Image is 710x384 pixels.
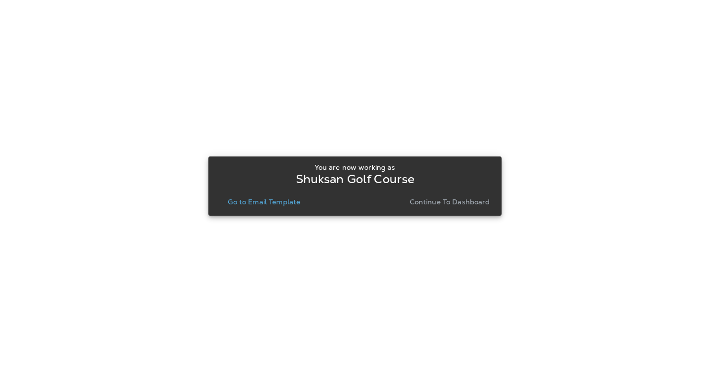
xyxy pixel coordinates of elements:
p: Go to Email Template [228,198,300,206]
p: Shuksan Golf Course [296,175,415,183]
p: Continue to Dashboard [410,198,490,206]
button: Go to Email Template [224,195,304,209]
button: Continue to Dashboard [406,195,494,209]
p: You are now working as [315,163,395,171]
